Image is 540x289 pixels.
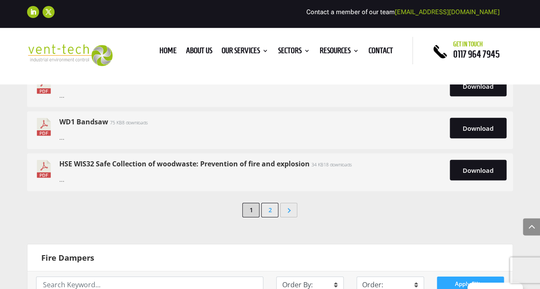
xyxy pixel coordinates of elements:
[43,6,55,18] a: Follow on X
[306,8,500,16] span: Contact a member of our team
[27,44,113,66] img: 2023-09-27T08_35_16.549ZVENT-TECH---Clear-background
[450,118,506,138] a: Download
[311,162,352,168] span: 34 KB 18 downloads
[41,253,504,262] h3: Fire Dampers
[159,48,177,57] a: Home
[59,160,450,185] div: ...
[27,6,39,18] a: Follow on LinkedIn
[59,76,450,101] div: ...
[59,118,450,143] div: ...
[395,8,500,16] a: [EMAIL_ADDRESS][DOMAIN_NAME]
[186,48,212,57] a: About us
[59,117,108,126] a: WD1 Bandsaw
[34,160,54,178] img: Icon
[59,159,310,169] a: HSE WIS32 Safe Collection of woodwaste: Prevention of fire and explosion
[34,118,54,136] img: Icon
[278,48,310,57] a: Sectors
[261,203,278,217] a: 2
[34,76,54,94] img: Icon
[320,48,359,57] a: Resources
[453,41,483,48] span: Get in touch
[453,49,500,59] a: 0117 964 7945
[369,48,393,57] a: Contact
[450,160,506,181] a: Download
[450,76,506,96] a: Download
[242,203,259,217] span: 1
[222,48,268,57] a: Our Services
[110,120,148,126] span: 75 KB 8 downloads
